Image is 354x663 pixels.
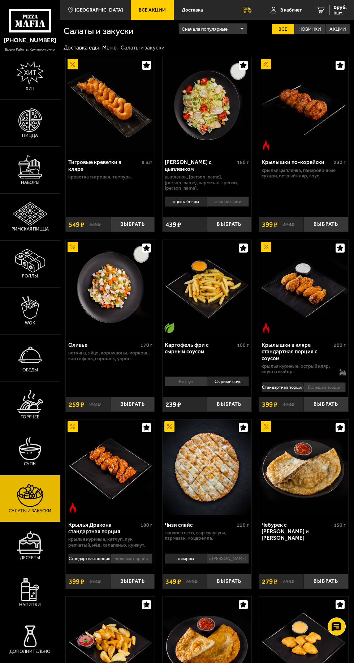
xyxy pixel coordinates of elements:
div: Чебурек с [PERSON_NAME] и [PERSON_NAME] [262,522,332,542]
span: Хит [26,86,35,91]
button: Выбрать [110,217,155,232]
button: Выбрать [207,217,251,232]
a: АкционныйЧизи слайс [163,419,252,515]
span: В кабинет [280,8,302,12]
span: Сначала популярные [182,22,228,35]
s: 319 ₽ [283,578,294,585]
img: Оливье [66,240,155,335]
span: 180 г [237,159,249,165]
span: 239 ₽ [165,401,181,408]
li: с [PERSON_NAME] [207,554,249,563]
span: Римская пицца [12,227,49,231]
div: 0 [163,374,252,394]
p: крылья цыплёнка, панировочные сухари, острый кляр, соус. [262,168,346,179]
span: 279 ₽ [262,578,277,585]
img: Острое блюдо [261,323,271,333]
a: АкционныйЧебурек с мясом и соусом аррива [259,419,348,515]
span: 259 ₽ [69,401,84,408]
p: крылья куриные, кетчуп, лук репчатый, мёд, халапеньо, кунжут. [68,537,152,548]
p: ветчина, яйцо, корнишоны, морковь, картофель, горошек, укроп. [68,350,152,361]
li: Большая порция [303,382,346,392]
span: 399 ₽ [69,578,84,585]
li: Стандартная порция [262,382,303,392]
span: 150 г [334,522,346,528]
div: Крылышки по-корейски [262,159,332,165]
div: Чизи слайс [165,522,235,528]
div: 0 [163,194,252,214]
s: 293 ₽ [89,401,101,408]
img: Чизи слайс [163,419,252,515]
span: 200 г [334,342,346,348]
span: Напитки [19,603,41,607]
span: Салаты и закуски [9,509,51,513]
button: Выбрать [207,397,251,412]
span: 399 ₽ [262,221,277,228]
p: тонкое тесто, сыр сулугуни, пармезан, моцарелла. [165,530,249,541]
span: Дополнительно [9,649,51,654]
a: АкционныйОстрое блюдоКрылья Дракона стандартная порция [66,419,155,515]
div: Салаты и закуски [121,44,164,52]
button: Выбрать [110,574,155,589]
span: Десерты [20,556,40,560]
img: Акционный [261,421,271,432]
img: Крылья Дракона стандартная порция [66,419,155,515]
img: Тигровые креветки в кляре [66,57,155,152]
span: Роллы [22,274,38,278]
span: 100 г [237,342,249,348]
li: Кетчуп [165,376,207,386]
img: Вегетарианское блюдо [164,323,175,333]
div: Картофель фри с сырным соусом [165,342,235,355]
span: 230 г [334,159,346,165]
p: крылья куриные, острый кляр, соус на выбор. [262,363,336,375]
span: 220 г [237,522,249,528]
a: Доставка еды- [64,44,101,51]
label: Все [272,24,294,34]
img: Чебурек с мясом и соусом аррива [259,419,348,515]
s: 474 ₽ [283,221,294,228]
span: 170 г [141,342,152,348]
span: WOK [25,321,35,325]
div: Оливье [68,342,139,348]
div: [PERSON_NAME] с цыпленком [165,159,235,172]
div: Тигровые креветки в кляре [68,159,140,172]
p: креветка тигровая, темпура. [68,174,152,180]
span: Супы [24,462,36,466]
li: Стандартная порция [68,554,110,563]
span: 549 ₽ [69,221,84,228]
s: 399 ₽ [186,578,198,585]
s: 474 ₽ [283,401,294,408]
li: с цыплёнком [165,197,207,206]
img: Острое блюдо [261,140,271,151]
li: с сыром [165,554,207,563]
button: Выбрать [304,574,348,589]
span: 0 руб. [334,5,347,10]
p: цыпленок, [PERSON_NAME], [PERSON_NAME], пармезан, гренки, [PERSON_NAME]. [165,174,249,191]
div: Крылышки в кляре стандартная порция c соусом [262,342,332,362]
a: АкционныйОстрое блюдоКрылышки в кляре стандартная порция c соусом [259,240,348,335]
li: Сырный соус [207,376,249,386]
a: Меню- [102,44,119,51]
img: Крылышки в кляре стандартная порция c соусом [259,240,348,335]
li: Большая порция [110,554,152,563]
a: АкционныйТигровые креветки в кляре [66,57,155,152]
label: Акции [325,24,350,34]
img: Острое блюдо [68,503,78,513]
a: АкционныйОстрое блюдоКрылышки по-корейски [259,57,348,152]
span: 0 шт. [334,11,347,15]
span: Пицца [22,133,38,138]
s: 639 ₽ [89,221,101,228]
img: Салат Цезарь с цыпленком [163,57,252,152]
button: Выбрать [304,217,348,232]
div: 0 [66,551,155,571]
span: 349 ₽ [165,578,181,585]
div: 0 [163,551,252,571]
label: Новинки [294,24,325,34]
img: Акционный [68,421,78,432]
button: Выбрать [110,397,155,412]
a: Вегетарианское блюдоКартофель фри с сырным соусом [163,240,252,335]
h1: Салаты и закуски [64,27,178,36]
span: Горячее [21,415,39,419]
span: 8 шт [142,159,152,165]
span: [GEOGRAPHIC_DATA] [75,8,123,12]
